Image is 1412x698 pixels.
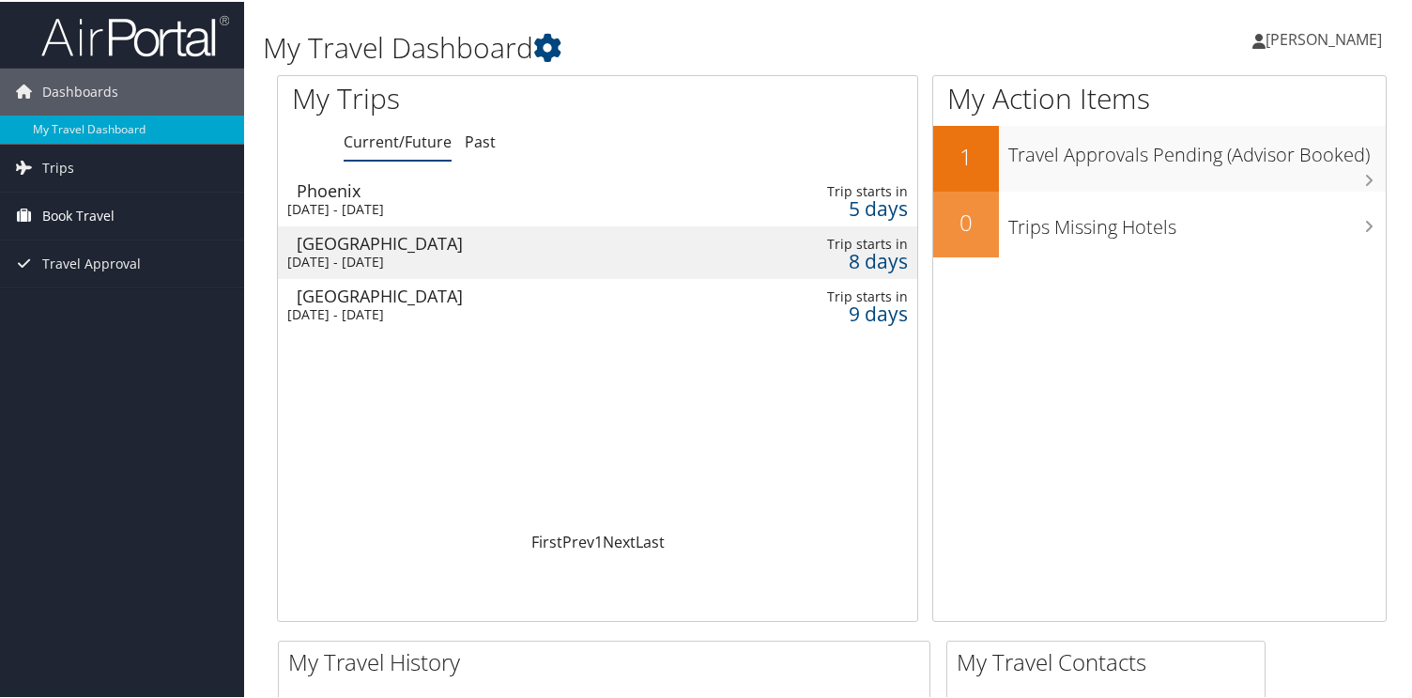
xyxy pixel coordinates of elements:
span: Travel Approval [42,239,141,286]
a: First [531,530,562,551]
div: 8 days [778,251,908,268]
a: Prev [562,530,594,551]
div: [GEOGRAPHIC_DATA] [297,233,718,250]
div: Trip starts in [778,181,908,198]
h2: My Travel History [288,644,929,676]
a: Current/Future [344,130,452,150]
a: Last [636,530,665,551]
a: 1Travel Approvals Pending (Advisor Booked) [933,124,1386,190]
a: 0Trips Missing Hotels [933,190,1386,256]
span: Trips [42,143,74,190]
h1: My Trips [292,77,637,116]
h1: My Action Items [933,77,1386,116]
div: [GEOGRAPHIC_DATA] [297,286,718,302]
h3: Travel Approvals Pending (Advisor Booked) [1008,131,1386,166]
a: 1 [594,530,603,551]
a: Next [603,530,636,551]
div: Trip starts in [778,234,908,251]
div: [DATE] - [DATE] [287,199,709,216]
h2: 0 [933,205,999,237]
span: Book Travel [42,191,115,238]
span: Dashboards [42,67,118,114]
img: airportal-logo.png [41,12,229,56]
div: Phoenix [297,180,718,197]
div: [DATE] - [DATE] [287,304,709,321]
div: 5 days [778,198,908,215]
h2: 1 [933,139,999,171]
div: [DATE] - [DATE] [287,252,709,269]
h1: My Travel Dashboard [263,26,1021,66]
a: Past [465,130,496,150]
div: 9 days [778,303,908,320]
span: [PERSON_NAME] [1266,27,1382,48]
h2: My Travel Contacts [957,644,1265,676]
a: [PERSON_NAME] [1252,9,1401,66]
h3: Trips Missing Hotels [1008,203,1386,239]
div: Trip starts in [778,287,908,303]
